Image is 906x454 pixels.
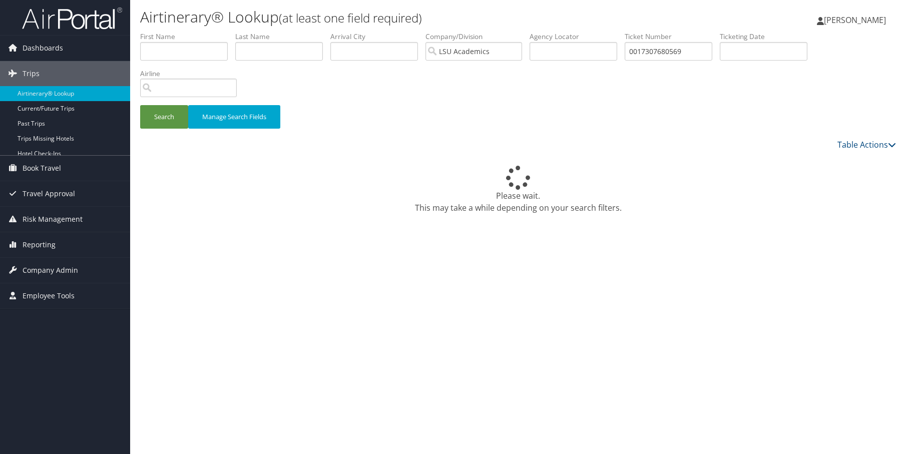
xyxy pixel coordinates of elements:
label: Arrival City [330,32,425,42]
span: Reporting [23,232,56,257]
span: Employee Tools [23,283,75,308]
label: Ticketing Date [720,32,815,42]
label: First Name [140,32,235,42]
img: airportal-logo.png [22,7,122,30]
div: Please wait. This may take a while depending on your search filters. [140,166,896,214]
label: Company/Division [425,32,530,42]
label: Airline [140,69,244,79]
small: (at least one field required) [279,10,422,26]
a: [PERSON_NAME] [817,5,896,35]
label: Last Name [235,32,330,42]
span: Dashboards [23,36,63,61]
label: Agency Locator [530,32,625,42]
span: Travel Approval [23,181,75,206]
span: Risk Management [23,207,83,232]
span: Book Travel [23,156,61,181]
button: Manage Search Fields [188,105,280,129]
span: Trips [23,61,40,86]
span: [PERSON_NAME] [824,15,886,26]
label: Ticket Number [625,32,720,42]
a: Table Actions [837,139,896,150]
button: Search [140,105,188,129]
span: Company Admin [23,258,78,283]
h1: Airtinerary® Lookup [140,7,644,28]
